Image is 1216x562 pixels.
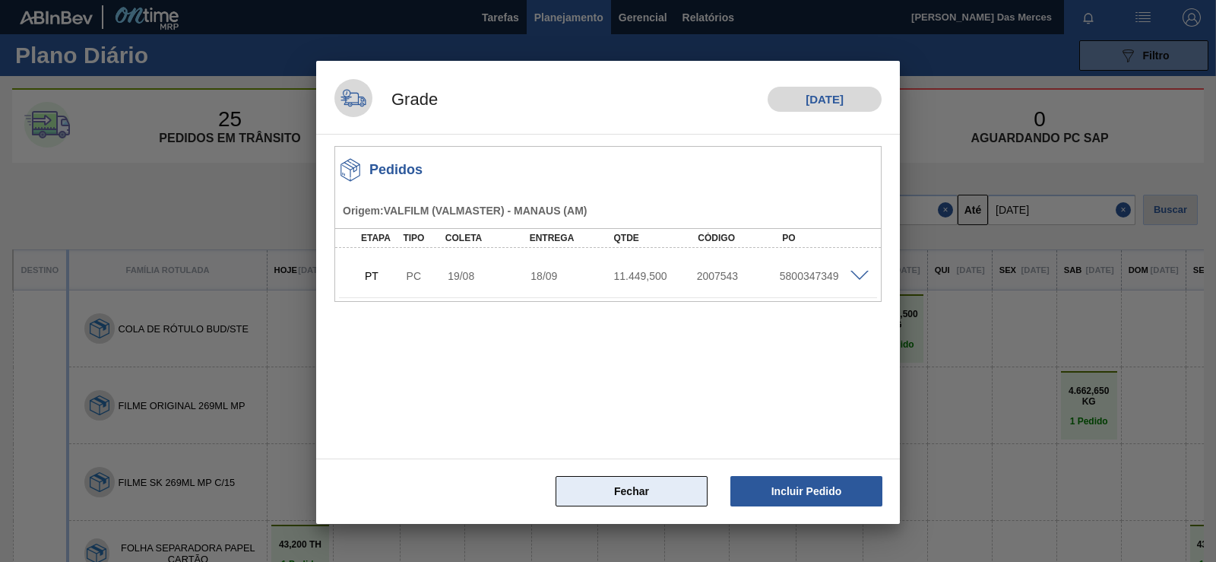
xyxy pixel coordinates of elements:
[778,233,872,243] div: PO
[365,270,400,282] p: PT
[361,259,404,293] div: Pedido em Trânsito
[610,233,704,243] div: Qtde
[768,87,882,112] h1: [DATE]
[776,270,869,282] div: 5800347349
[369,162,423,178] h3: Pedidos
[357,233,401,243] div: Etapa
[730,476,882,506] button: Incluir Pedido
[693,270,786,282] div: 2007543
[526,233,620,243] div: Entrega
[403,270,445,282] div: Pedido de Compra
[399,233,442,243] div: Tipo
[372,87,438,112] h1: Grade
[444,270,537,282] div: 19/08/2025
[556,476,708,506] button: Fechar
[442,233,536,243] div: Coleta
[527,270,619,282] div: 18/09/2025
[343,205,879,217] h5: Origem : VALFILM (VALMASTER) - MANAUS (AM)
[694,233,788,243] div: Código
[610,270,702,282] div: 11.449,500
